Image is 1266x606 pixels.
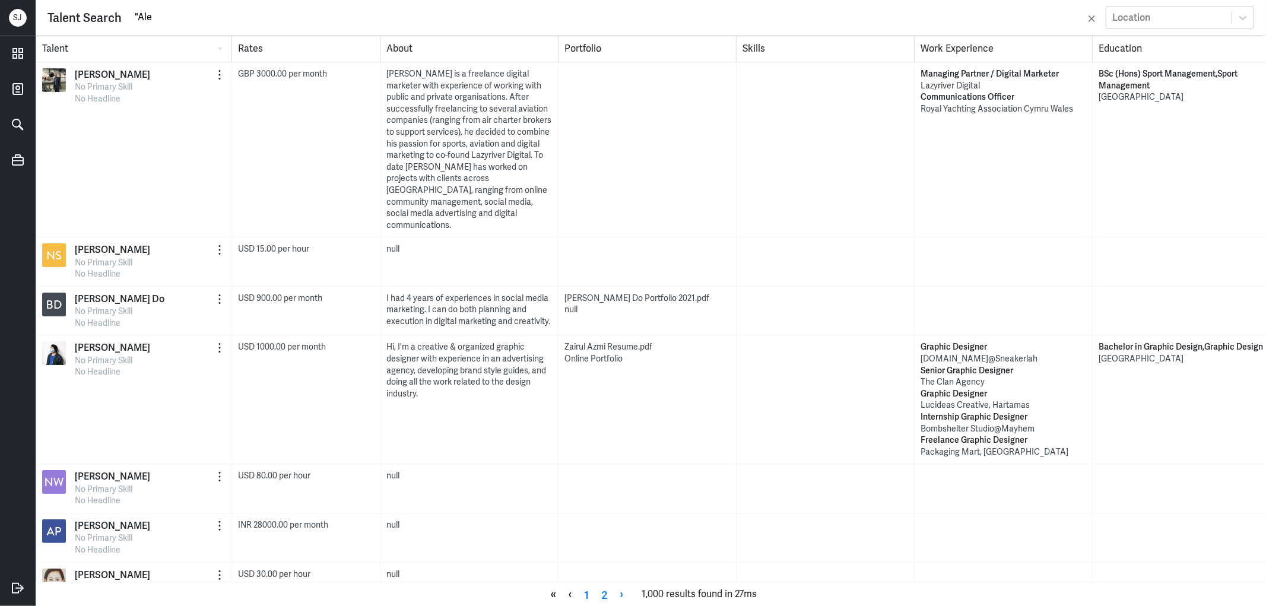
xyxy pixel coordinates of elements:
span: ‹ [563,585,579,603]
div: S J [9,9,27,27]
span: No Primary Skill [75,306,132,316]
span: USD 80.00 per hour [238,470,310,481]
span: USD 15.00 per hour [238,243,309,254]
p: Communications Officer [921,91,1086,103]
a: [PERSON_NAME] [75,341,150,354]
p: [GEOGRAPHIC_DATA] [1099,91,1264,103]
p: Bombshelter Studio@Mayhem [921,423,1086,435]
p: Internship Graphic Designer [921,411,1086,423]
div: Hi, I'm a creative & organized graphic designer with experience in an advertising agency, develop... [386,341,552,399]
div: null [386,470,552,482]
div: Skills [736,36,914,62]
div: Portfolio [558,36,736,62]
div: [PERSON_NAME] Do Portfolio 2021.pdf [564,293,730,304]
p: [DOMAIN_NAME]@Sneakerlah [921,353,1086,365]
a: [PERSON_NAME] Do [75,293,164,306]
span: 1,000 results found in 27ms [642,585,757,603]
p: Royal Yachting Association Cymru Wales [921,103,1086,115]
div: Zairul Azmi Resume.pdf [564,341,730,353]
p: The Clan Agency [921,376,1086,388]
p: Managing Partner / Digital Marketer [921,68,1086,80]
span: No Headline [75,544,120,555]
span: INR 28000.00 per month [238,519,328,530]
span: No Primary Skill [75,81,132,92]
span: USD 30.00 per hour [238,569,310,579]
a: [PERSON_NAME] [75,470,150,483]
span: No Headline [75,93,120,104]
span: No Headline [75,268,120,279]
p: BSc (Hons) Sport Management , Sport Management [1099,68,1264,91]
p: Senior Graphic Designer [921,365,1086,377]
div: [PERSON_NAME] is a freelance digital marketer with experience of working with public and private ... [386,68,552,231]
a: Page 1 [579,585,596,603]
span: No Primary Skill [75,484,132,494]
div: null [386,243,552,255]
div: Talent [36,36,232,62]
div: Work Experience [914,36,1092,62]
div: Online Portfolio [564,353,730,365]
span: GBP 3000.00 per month [238,68,327,79]
span: USD 1000.00 per month [238,341,326,352]
span: No Primary Skill [75,257,132,268]
span: No Primary Skill [75,532,132,543]
div: null [386,519,552,531]
div: Location [1112,11,1150,24]
p: Packaging Mart, [GEOGRAPHIC_DATA] [921,446,1086,458]
a: [PERSON_NAME] [75,68,150,81]
span: « [545,585,563,603]
div: About [380,36,558,62]
div: null [564,304,730,316]
div: Talent Search [47,9,122,27]
div: Rates [231,36,380,62]
p: Bachelor in Graphic Design , Graphic Design [1099,341,1264,353]
p: Lucideas Creative, Hartamas [921,399,1086,411]
div: null [386,569,552,580]
p: Graphic Designer [921,341,1086,353]
p: Lazyriver Digital [921,80,1086,92]
div: I had 4 years of experiences in social media marketing. I can do both planning and execution in d... [386,293,552,328]
span: No Headline [75,318,120,328]
a: [PERSON_NAME] [75,519,150,532]
span: No Primary Skill [75,355,132,366]
p: [GEOGRAPHIC_DATA] [1099,353,1264,365]
span: No Headline [75,495,120,506]
p: Freelance Graphic Designer [921,434,1086,446]
a: Page 2 [596,585,614,603]
a: Next page [614,585,630,603]
span: USD 900.00 per month [238,293,322,303]
a: [PERSON_NAME] [75,569,150,582]
a: [PERSON_NAME] [75,243,150,256]
input: Search [134,8,1084,26]
span: No Headline [75,366,120,377]
p: Graphic Designer [921,388,1086,400]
